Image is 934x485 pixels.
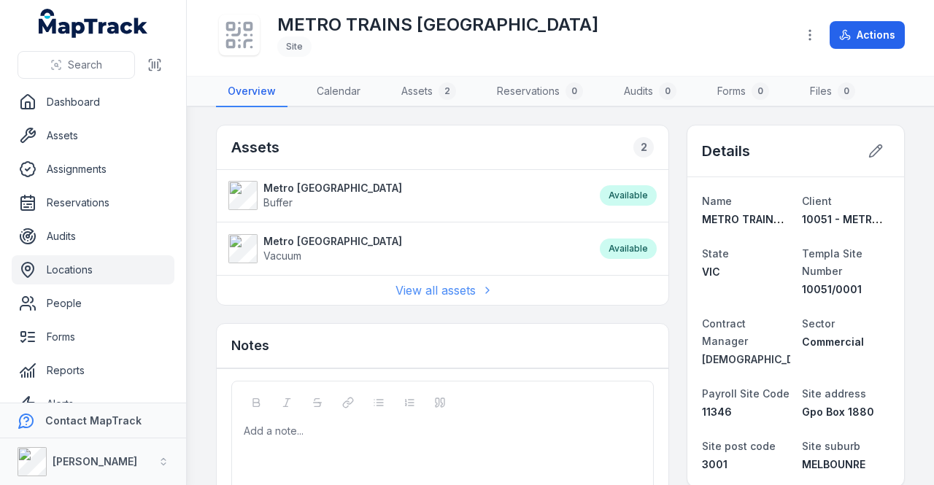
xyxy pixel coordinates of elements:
[633,137,654,158] div: 2
[702,406,732,418] span: 11346
[802,195,832,207] span: Client
[702,317,748,347] span: Contract Manager
[439,82,456,100] div: 2
[12,121,174,150] a: Assets
[702,141,750,161] h2: Details
[263,234,402,249] strong: Metro [GEOGRAPHIC_DATA]
[263,249,301,262] span: Vacuum
[802,335,864,348] span: Commercial
[53,455,137,467] strong: [PERSON_NAME]
[12,389,174,419] a: Alerts
[231,137,279,158] h2: Assets
[228,181,585,210] a: Metro [GEOGRAPHIC_DATA]Buffer
[395,282,490,299] a: View all assets
[566,82,583,100] div: 0
[600,185,657,206] div: Available
[659,82,676,100] div: 0
[702,213,889,225] span: METRO TRAINS [GEOGRAPHIC_DATA]
[390,77,468,107] a: Assets2
[802,387,866,400] span: Site address
[277,13,598,36] h1: METRO TRAINS [GEOGRAPHIC_DATA]
[12,289,174,318] a: People
[702,247,729,260] span: State
[263,181,402,195] strong: Metro [GEOGRAPHIC_DATA]
[802,283,862,295] span: 10051/0001
[752,82,769,100] div: 0
[702,440,776,452] span: Site post code
[12,222,174,251] a: Audits
[702,387,790,400] span: Payroll Site Code
[802,440,860,452] span: Site suburb
[12,322,174,352] a: Forms
[802,458,865,470] span: MELBOUNRE
[798,77,867,107] a: Files0
[12,255,174,284] a: Locations
[68,58,102,72] span: Search
[231,335,269,356] h3: Notes
[277,36,312,57] div: Site
[45,414,142,427] strong: Contact MapTrack
[263,196,293,209] span: Buffer
[830,21,905,49] button: Actions
[702,195,732,207] span: Name
[39,9,148,38] a: MapTrack
[12,155,174,184] a: Assignments
[18,51,135,79] button: Search
[838,82,855,100] div: 0
[485,77,595,107] a: Reservations0
[702,265,720,278] span: VIC
[12,356,174,385] a: Reports
[228,234,585,263] a: Metro [GEOGRAPHIC_DATA]Vacuum
[706,77,781,107] a: Forms0
[702,352,790,367] a: [DEMOGRAPHIC_DATA][PERSON_NAME]
[802,317,835,330] span: Sector
[612,77,688,107] a: Audits0
[12,188,174,217] a: Reservations
[305,77,372,107] a: Calendar
[12,88,174,117] a: Dashboard
[702,458,727,470] span: 3001
[802,406,874,418] span: Gpo Box 1880
[216,77,287,107] a: Overview
[600,238,657,259] div: Available
[802,247,862,277] span: Templa Site Number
